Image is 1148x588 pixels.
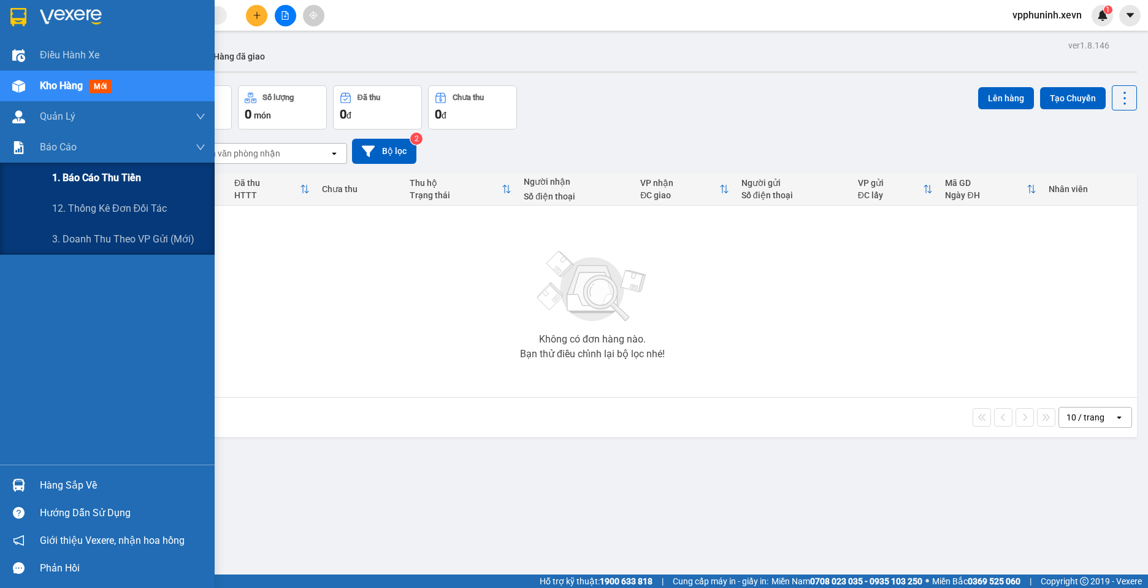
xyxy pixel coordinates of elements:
button: Đã thu0đ [333,85,422,130]
span: plus [253,11,261,20]
svg: open [1114,412,1124,422]
img: logo-vxr [10,8,26,26]
span: 0 [435,107,442,122]
span: file-add [281,11,289,20]
li: Hotline: 19001155 [115,45,513,61]
div: VP gửi [858,178,924,188]
div: Người gửi [741,178,846,188]
b: GỬI : VP [GEOGRAPHIC_DATA] [15,89,183,130]
span: caret-down [1125,10,1136,21]
button: Số lượng0món [238,85,327,130]
span: copyright [1080,577,1089,586]
span: question-circle [13,507,25,519]
img: warehouse-icon [12,110,25,123]
span: mới [89,80,112,93]
div: Chưa thu [322,184,397,194]
th: Toggle SortBy [634,173,735,206]
div: Mã GD [945,178,1027,188]
span: notification [13,535,25,546]
div: Đã thu [358,93,380,102]
img: logo.jpg [15,15,77,77]
span: down [196,112,205,122]
span: aim [309,11,318,20]
img: warehouse-icon [12,80,25,93]
img: icon-new-feature [1097,10,1108,21]
img: solution-icon [12,141,25,154]
strong: 0708 023 035 - 0935 103 250 [810,576,922,586]
button: Tạo Chuyến [1040,87,1106,109]
div: Chọn văn phòng nhận [196,147,280,160]
div: Số điện thoại [524,191,628,201]
span: 0 [245,107,251,122]
span: down [196,142,205,152]
span: Cung cấp máy in - giấy in: [673,574,768,588]
button: Hàng đã giao [204,42,275,71]
button: caret-down [1119,5,1141,26]
div: ver 1.8.146 [1068,39,1109,52]
div: Số điện thoại [741,190,846,200]
div: Hướng dẫn sử dụng [40,504,205,522]
div: Thu hộ [410,178,502,188]
span: Điều hành xe [40,47,99,63]
button: Bộ lọc [352,139,416,164]
span: 1 [1106,6,1110,14]
span: món [254,110,271,120]
span: 0 [340,107,346,122]
span: message [13,562,25,574]
button: Chưa thu0đ [428,85,517,130]
img: warehouse-icon [12,49,25,62]
button: plus [246,5,267,26]
sup: 2 [410,133,423,145]
img: svg+xml;base64,PHN2ZyBjbGFzcz0ibGlzdC1wbHVnX19zdmciIHhtbG5zPSJodHRwOi8vd3d3LnczLm9yZy8yMDAwL3N2Zy... [531,244,654,330]
span: ⚪️ [925,579,929,584]
strong: 1900 633 818 [600,576,652,586]
div: Trạng thái [410,190,502,200]
div: Nhân viên [1049,184,1131,194]
span: | [1030,574,1031,588]
div: VP nhận [640,178,719,188]
span: 1. Báo cáo thu tiền [52,170,141,185]
span: Miền Nam [771,574,922,588]
span: | [662,574,664,588]
span: Báo cáo [40,139,77,155]
div: Số lượng [262,93,294,102]
div: Hàng sắp về [40,476,205,495]
span: đ [346,110,351,120]
span: 3. Doanh Thu theo VP Gửi (mới) [52,231,194,247]
div: Không có đơn hàng nào. [539,335,646,344]
th: Toggle SortBy [228,173,316,206]
button: aim [303,5,324,26]
th: Toggle SortBy [404,173,518,206]
button: file-add [275,5,296,26]
span: Giới thiệu Vexere, nhận hoa hồng [40,533,185,548]
span: Kho hàng [40,80,83,91]
div: Người nhận [524,177,628,187]
div: Đã thu [234,178,300,188]
button: Lên hàng [978,87,1034,109]
div: ĐC lấy [858,190,924,200]
div: HTTT [234,190,300,200]
div: Phản hồi [40,559,205,578]
svg: open [329,149,339,158]
div: 10 / trang [1066,411,1104,424]
sup: 1 [1104,6,1112,14]
div: Chưa thu [453,93,484,102]
span: đ [442,110,446,120]
div: Bạn thử điều chỉnh lại bộ lọc nhé! [520,349,665,359]
span: vpphuninh.xevn [1003,7,1092,23]
span: Quản Lý [40,109,75,124]
span: Miền Bắc [932,574,1020,588]
th: Toggle SortBy [939,173,1043,206]
th: Toggle SortBy [852,173,939,206]
div: ĐC giao [640,190,719,200]
strong: 0369 525 060 [968,576,1020,586]
img: warehouse-icon [12,479,25,492]
span: Hỗ trợ kỹ thuật: [540,574,652,588]
div: Ngày ĐH [945,190,1027,200]
li: Số 10 ngõ 15 Ngọc Hồi, Q.[PERSON_NAME], [GEOGRAPHIC_DATA] [115,30,513,45]
span: 12. Thống kê đơn đối tác [52,201,167,216]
